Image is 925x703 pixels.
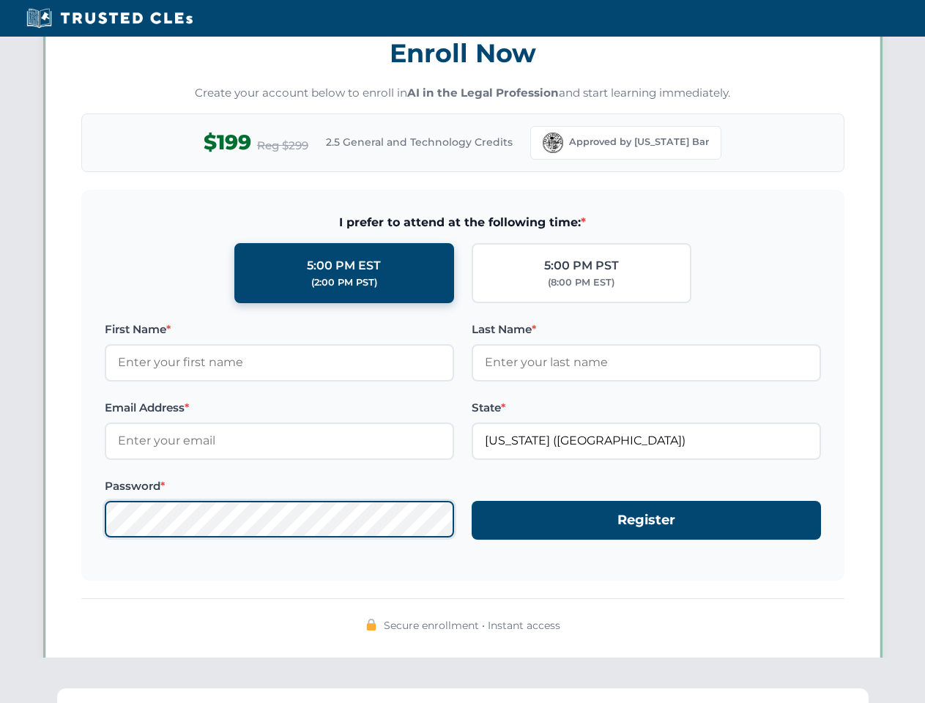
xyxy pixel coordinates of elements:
[543,133,563,153] img: Florida Bar
[472,344,821,381] input: Enter your last name
[81,85,844,102] p: Create your account below to enroll in and start learning immediately.
[407,86,559,100] strong: AI in the Legal Profession
[472,501,821,540] button: Register
[204,126,251,159] span: $199
[105,423,454,459] input: Enter your email
[384,617,560,633] span: Secure enrollment • Instant access
[472,399,821,417] label: State
[326,134,513,150] span: 2.5 General and Technology Credits
[105,213,821,232] span: I prefer to attend at the following time:
[472,321,821,338] label: Last Name
[311,275,377,290] div: (2:00 PM PST)
[544,256,619,275] div: 5:00 PM PST
[569,135,709,149] span: Approved by [US_STATE] Bar
[307,256,381,275] div: 5:00 PM EST
[105,477,454,495] label: Password
[257,137,308,155] span: Reg $299
[81,30,844,76] h3: Enroll Now
[548,275,614,290] div: (8:00 PM EST)
[105,344,454,381] input: Enter your first name
[365,619,377,631] img: 🔒
[472,423,821,459] input: Florida (FL)
[105,399,454,417] label: Email Address
[22,7,197,29] img: Trusted CLEs
[105,321,454,338] label: First Name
